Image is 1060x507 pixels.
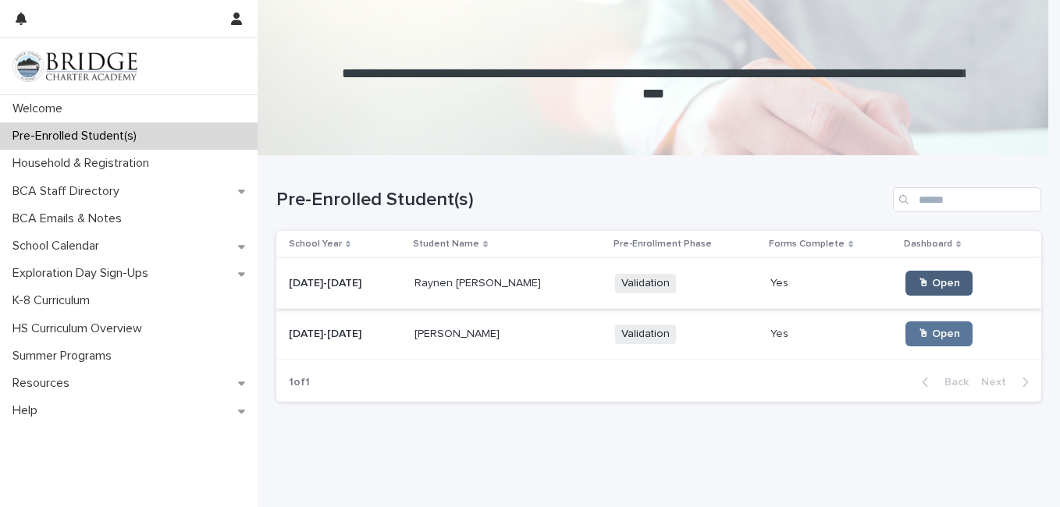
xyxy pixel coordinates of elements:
p: Household & Registration [6,156,162,171]
p: BCA Emails & Notes [6,211,134,226]
button: Back [909,375,975,389]
tr: [DATE]-[DATE][DATE]-[DATE] [PERSON_NAME][PERSON_NAME] ValidationYesYes 🖱 Open [276,309,1041,360]
p: 1 of 1 [276,363,322,402]
p: Raynen [PERSON_NAME] [414,274,544,290]
a: 🖱 Open [905,321,973,346]
tr: [DATE]-[DATE][DATE]-[DATE] Raynen [PERSON_NAME]Raynen [PERSON_NAME] ValidationYesYes 🖱 Open [276,258,1041,309]
p: [DATE]-[DATE] [289,324,365,341]
p: Welcome [6,101,75,116]
p: BCA Staff Directory [6,184,132,199]
p: Summer Programs [6,349,124,363]
p: Exploration Day Sign-Ups [6,266,161,281]
p: Dashboard [904,236,952,253]
p: Student Name [413,236,479,253]
p: Help [6,403,50,418]
span: 🖱 Open [918,278,960,289]
p: School Calendar [6,239,112,253]
span: 🖱 Open [918,328,960,339]
img: V1C1m3IdTEidaUdm9Hs0 [12,51,137,82]
p: Forms Complete [769,236,845,253]
p: HS Curriculum Overview [6,321,155,336]
p: Pre-Enrolled Student(s) [6,129,149,144]
p: School Year [289,236,342,253]
a: 🖱 Open [905,271,973,296]
p: K-8 Curriculum [6,293,102,308]
span: Validation [615,324,676,344]
p: Resources [6,376,82,391]
p: Yes [770,274,791,290]
input: Search [893,187,1041,212]
button: Next [975,375,1041,389]
p: Pre-Enrollment Phase [614,236,712,253]
span: Validation [615,274,676,293]
p: [PERSON_NAME] [414,324,503,341]
h1: Pre-Enrolled Student(s) [276,189,887,211]
p: [DATE]-[DATE] [289,274,365,290]
p: Yes [770,324,791,341]
span: Next [981,377,1016,388]
span: Back [935,377,969,388]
